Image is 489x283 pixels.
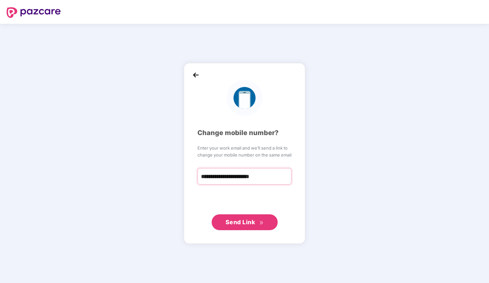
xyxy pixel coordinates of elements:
[197,128,292,138] div: Change mobile number?
[197,152,292,158] span: change your mobile number on the same email
[259,221,263,225] span: double-right
[197,145,292,151] span: Enter your work email and we’ll send a link to
[212,214,278,230] button: Send Linkdouble-right
[191,70,201,80] img: back_icon
[7,7,61,18] img: logo
[227,80,262,116] img: logo
[226,219,255,226] span: Send Link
